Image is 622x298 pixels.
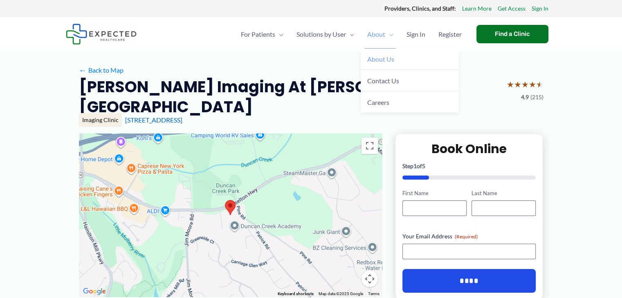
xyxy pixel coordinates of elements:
[406,20,425,49] span: Sign In
[536,77,543,92] span: ★
[81,286,108,297] img: Google
[79,64,124,76] a: ←Back to Map
[472,189,536,197] label: Last Name
[125,116,182,124] a: [STREET_ADDRESS]
[361,70,459,91] a: Contact Us
[79,113,122,127] div: Imaging Clinic
[529,77,536,92] span: ★
[361,20,400,49] a: AboutMenu Toggle
[521,77,529,92] span: ★
[368,291,379,296] a: Terms (opens in new tab)
[385,20,393,49] span: Menu Toggle
[361,49,459,70] a: About Us
[530,92,543,102] span: (215)
[402,141,536,157] h2: Book Online
[81,286,108,297] a: Open this area in Google Maps (opens a new window)
[361,91,459,113] a: Careers
[367,77,399,85] span: Contact Us
[455,234,478,240] span: (Required)
[241,20,275,49] span: For Patients
[362,271,378,287] button: Map camera controls
[367,20,385,49] span: About
[532,3,548,14] a: Sign In
[438,20,462,49] span: Register
[384,5,456,12] strong: Providers, Clinics, and Staff:
[362,138,378,154] button: Toggle fullscreen view
[402,232,536,240] label: Your Email Address
[498,3,525,14] a: Get Access
[290,20,361,49] a: Solutions by UserMenu Toggle
[507,77,514,92] span: ★
[234,20,290,49] a: For PatientsMenu Toggle
[367,98,389,106] span: Careers
[367,55,394,63] span: About Us
[402,189,467,197] label: First Name
[462,3,492,14] a: Learn More
[413,162,417,169] span: 1
[346,20,354,49] span: Menu Toggle
[432,20,468,49] a: Register
[521,92,529,102] span: 4.9
[422,162,425,169] span: 5
[296,20,346,49] span: Solutions by User
[79,66,87,74] span: ←
[66,24,137,44] img: Expected Healthcare Logo - side, dark font, small
[278,291,314,297] button: Keyboard shortcuts
[476,25,548,43] a: Find a Clinic
[234,20,468,49] nav: Primary Site Navigation
[275,20,283,49] span: Menu Toggle
[319,291,363,296] span: Map data ©2025 Google
[79,77,500,117] h2: [PERSON_NAME] Imaging at [PERSON_NAME][GEOGRAPHIC_DATA]
[514,77,521,92] span: ★
[400,20,432,49] a: Sign In
[402,163,536,169] p: Step of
